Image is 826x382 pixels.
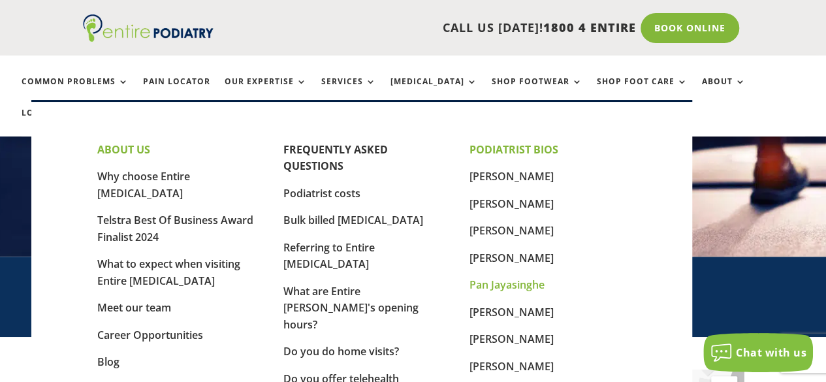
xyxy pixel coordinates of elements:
[283,186,360,200] a: Podiatrist costs
[22,108,87,136] a: Locations
[469,142,558,157] strong: PODIATRIST BIOS
[321,77,376,105] a: Services
[97,257,240,288] a: What to expect when visiting Entire [MEDICAL_DATA]
[283,213,423,227] a: Bulk billed [MEDICAL_DATA]
[469,169,554,183] a: [PERSON_NAME]
[469,305,554,319] a: [PERSON_NAME]
[97,355,119,369] a: Blog
[469,332,554,346] a: [PERSON_NAME]
[97,169,190,200] a: Why choose Entire [MEDICAL_DATA]
[597,77,688,105] a: Shop Foot Care
[143,77,210,105] a: Pain Locator
[543,20,636,35] span: 1800 4 ENTIRE
[22,77,129,105] a: Common Problems
[469,223,554,238] a: [PERSON_NAME]
[390,77,477,105] a: [MEDICAL_DATA]
[283,344,399,358] a: Do you do home visits?
[283,284,419,332] a: What are Entire [PERSON_NAME]'s opening hours?
[283,142,388,174] a: FREQUENTLY ASKED QUESTIONS
[97,300,171,315] a: Meet our team
[225,77,307,105] a: Our Expertise
[469,251,554,265] a: [PERSON_NAME]
[97,213,253,244] a: Telstra Best Of Business Award Finalist 2024
[641,13,739,43] a: Book Online
[492,77,582,105] a: Shop Footwear
[702,77,746,105] a: About
[83,14,214,42] img: logo (1)
[469,278,545,292] a: Pan Jayasinghe
[736,345,806,360] span: Chat with us
[97,328,203,342] a: Career Opportunities
[469,359,554,374] a: [PERSON_NAME]
[83,31,214,44] a: Entire Podiatry
[283,240,375,272] a: Referring to Entire [MEDICAL_DATA]
[703,333,813,372] button: Chat with us
[97,142,150,157] strong: ABOUT US
[469,197,554,211] a: [PERSON_NAME]
[231,20,636,37] p: CALL US [DATE]!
